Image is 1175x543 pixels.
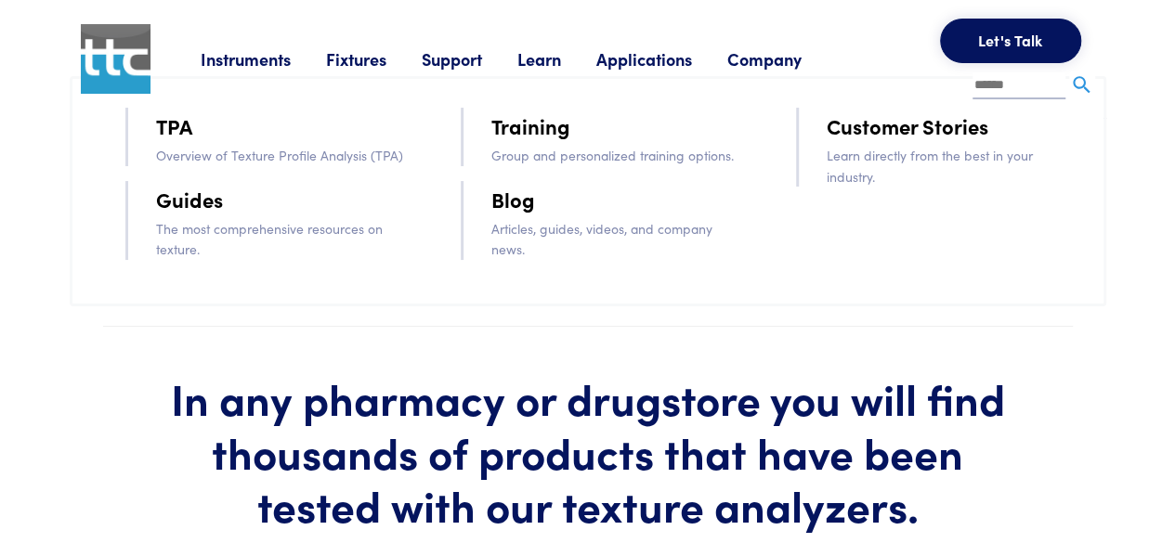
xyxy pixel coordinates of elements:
a: Company [727,47,837,71]
a: Applications [596,47,727,71]
p: The most comprehensive resources on texture. [156,218,409,260]
a: Customer Stories [827,110,988,142]
h1: In any pharmacy or drugstore you will find thousands of products that have been tested with our t... [159,371,1017,532]
button: Let's Talk [940,19,1081,63]
a: Support [422,47,517,71]
a: Instruments [201,47,326,71]
img: ttc_logo_1x1_v1.0.png [81,24,150,94]
a: Learn [517,47,596,71]
p: Group and personalized training options. [491,145,744,165]
p: Learn directly from the best in your industry. [827,145,1079,187]
a: Fixtures [326,47,422,71]
p: Articles, guides, videos, and company news. [491,218,744,260]
a: TPA [156,110,192,142]
a: Guides [156,183,223,215]
a: Blog [491,183,535,215]
a: Training [491,110,570,142]
p: Overview of Texture Profile Analysis (TPA) [156,145,409,165]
